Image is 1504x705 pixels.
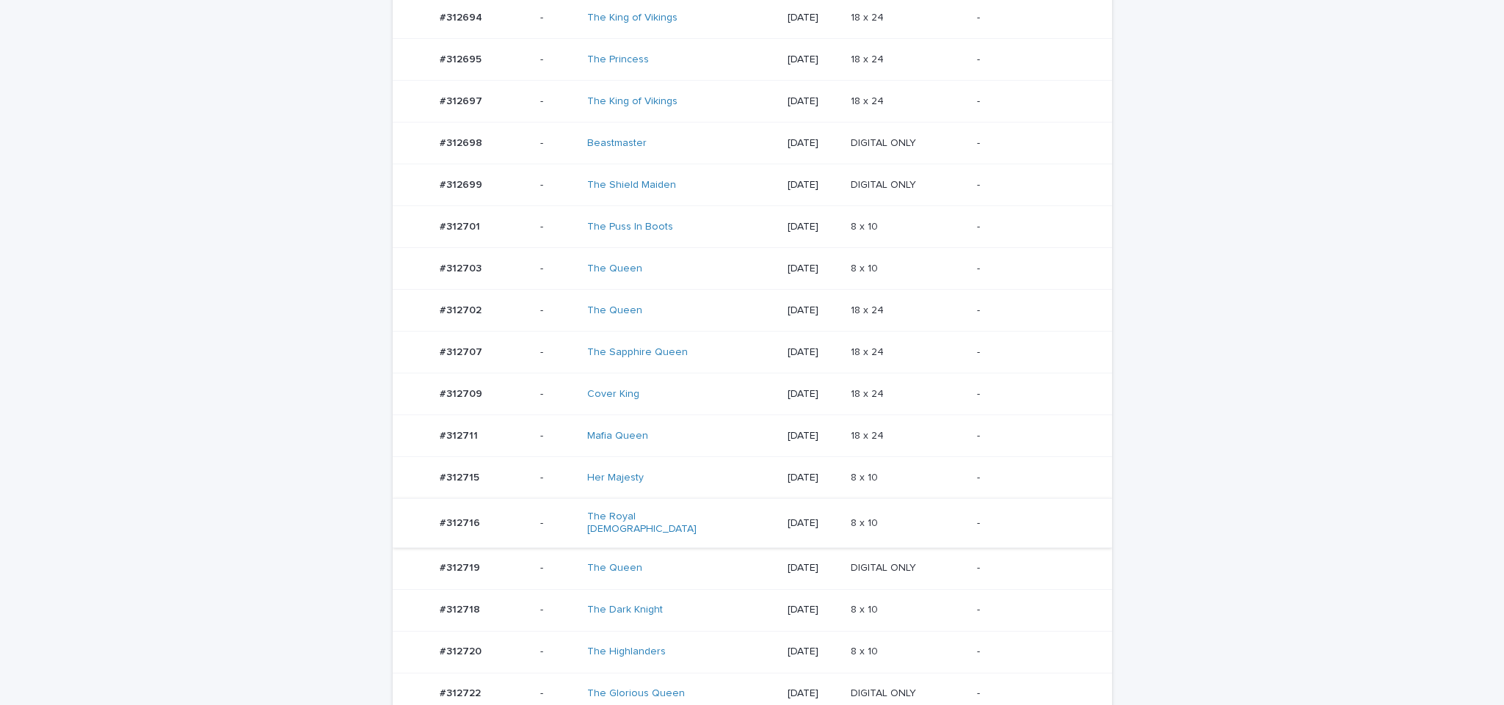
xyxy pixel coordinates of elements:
a: The Princess [587,54,649,66]
p: [DATE] [788,430,839,442]
p: - [540,430,575,442]
p: - [540,137,575,150]
p: [DATE] [788,179,839,191]
p: DIGITAL ONLY [851,684,919,700]
p: - [977,517,1088,530]
a: The Shield Maiden [587,179,676,191]
p: - [977,346,1088,359]
p: - [540,562,575,574]
tr: #312701#312701 -The Puss In Boots [DATE]8 x 108 x 10 - [393,206,1112,248]
p: #312716 [440,514,483,530]
p: - [977,304,1088,317]
p: [DATE] [788,221,839,233]
a: The Glorious Queen [587,687,685,700]
p: [DATE] [788,12,839,24]
p: #312702 [440,302,484,317]
p: - [540,687,575,700]
p: [DATE] [788,472,839,484]
a: The Dark Knight [587,604,663,616]
p: - [540,179,575,191]
p: - [540,12,575,24]
tr: #312720#312720 -The Highlanders [DATE]8 x 108 x 10 - [393,631,1112,673]
p: 18 x 24 [851,51,887,66]
p: #312703 [440,260,484,275]
p: - [977,54,1088,66]
p: #312698 [440,134,485,150]
a: Her Majesty [587,472,644,484]
tr: #312698#312698 -Beastmaster [DATE]DIGITAL ONLYDIGITAL ONLY - [393,123,1112,164]
p: 18 x 24 [851,385,887,401]
p: 18 x 24 [851,9,887,24]
p: #312719 [440,559,483,574]
p: 18 x 24 [851,343,887,359]
p: #312695 [440,51,484,66]
tr: #312699#312699 -The Shield Maiden [DATE]DIGITAL ONLYDIGITAL ONLY - [393,164,1112,206]
tr: #312695#312695 -The Princess [DATE]18 x 2418 x 24 - [393,39,1112,81]
p: [DATE] [788,604,839,616]
a: The Queen [587,562,642,574]
p: #312709 [440,385,485,401]
p: [DATE] [788,137,839,150]
a: Cover King [587,388,639,401]
p: - [977,137,1088,150]
p: - [540,221,575,233]
a: Mafia Queen [587,430,648,442]
p: - [540,346,575,359]
p: #312707 [440,343,485,359]
p: #312697 [440,92,485,108]
tr: #312711#312711 -Mafia Queen [DATE]18 x 2418 x 24 - [393,415,1112,457]
p: - [977,12,1088,24]
p: 8 x 10 [851,260,881,275]
p: - [977,562,1088,574]
p: DIGITAL ONLY [851,176,919,191]
p: 18 x 24 [851,427,887,442]
p: #312718 [440,601,483,616]
p: #312715 [440,469,482,484]
p: 8 x 10 [851,601,881,616]
tr: #312702#312702 -The Queen [DATE]18 x 2418 x 24 - [393,290,1112,332]
a: The Queen [587,263,642,275]
tr: #312697#312697 -The King of Vikings [DATE]18 x 2418 x 24 - [393,81,1112,123]
a: The King of Vikings [587,95,677,108]
p: #312694 [440,9,485,24]
p: #312711 [440,427,481,442]
p: - [540,95,575,108]
a: The Royal [DEMOGRAPHIC_DATA] [587,511,710,536]
p: [DATE] [788,263,839,275]
p: DIGITAL ONLY [851,134,919,150]
tr: #312709#312709 -Cover King [DATE]18 x 2418 x 24 - [393,373,1112,415]
p: - [540,604,575,616]
a: The Puss In Boots [587,221,673,233]
p: [DATE] [788,95,839,108]
p: #312701 [440,218,483,233]
p: - [977,263,1088,275]
p: - [977,604,1088,616]
a: Beastmaster [587,137,647,150]
p: [DATE] [788,646,839,658]
p: - [977,646,1088,658]
p: #312699 [440,176,485,191]
p: - [540,388,575,401]
p: - [540,304,575,317]
p: [DATE] [788,517,839,530]
p: [DATE] [788,54,839,66]
p: - [540,472,575,484]
tr: #312715#312715 -Her Majesty [DATE]8 x 108 x 10 - [393,457,1112,499]
a: The Sapphire Queen [587,346,688,359]
p: 8 x 10 [851,218,881,233]
p: - [540,263,575,275]
p: - [540,517,575,530]
p: 18 x 24 [851,302,887,317]
p: [DATE] [788,346,839,359]
p: - [540,646,575,658]
p: - [977,472,1088,484]
p: 8 x 10 [851,514,881,530]
a: The Queen [587,304,642,317]
a: The King of Vikings [587,12,677,24]
p: [DATE] [788,388,839,401]
a: The Highlanders [587,646,666,658]
p: 18 x 24 [851,92,887,108]
p: 8 x 10 [851,469,881,484]
p: - [977,388,1088,401]
tr: #312716#312716 -The Royal [DEMOGRAPHIC_DATA] [DATE]8 x 108 x 10 - [393,499,1112,548]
